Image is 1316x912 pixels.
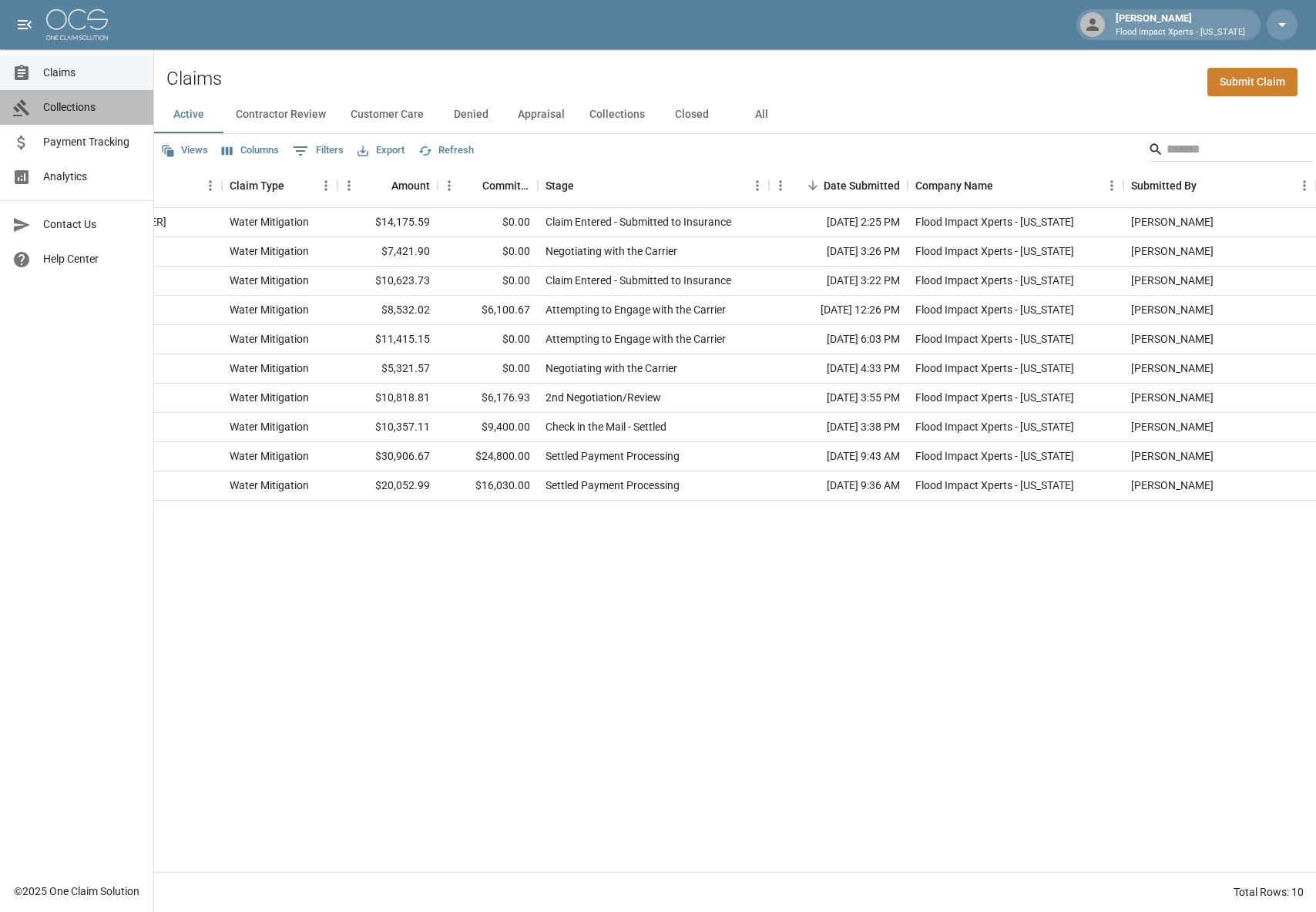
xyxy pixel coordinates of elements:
[769,413,908,442] div: [DATE] 3:38 PM
[284,175,306,196] button: Sort
[438,174,461,197] button: Menu
[289,139,347,163] button: Show filters
[154,96,1316,133] div: dynamic tabs
[746,174,769,197] button: Menu
[769,325,908,354] div: [DATE] 6:03 PM
[438,354,538,384] div: $0.00
[915,478,1074,493] div: Flood Impact Xperts - Colorado
[43,65,141,81] span: Claims
[43,169,141,185] span: Analytics
[230,243,309,259] div: Water Mitigation
[166,68,222,90] h2: Claims
[546,243,677,259] div: Negotiating with the Carrier
[1100,174,1123,197] button: Menu
[546,360,677,376] div: Negotiating with the Carrier
[354,139,408,163] button: Export
[1131,214,1214,230] div: Thor Hungerford
[546,331,726,347] div: Attempting to Engage with the Carrier
[727,96,796,133] button: All
[1110,11,1251,39] div: [PERSON_NAME]
[438,267,538,296] div: $0.00
[337,325,438,354] div: $11,415.15
[993,175,1015,196] button: Sort
[1197,175,1218,196] button: Sort
[769,267,908,296] div: [DATE] 3:22 PM
[146,175,167,196] button: Sort
[769,442,908,471] div: [DATE] 9:43 AM
[769,296,908,325] div: [DATE] 12:26 PM
[230,273,309,288] div: Water Mitigation
[915,302,1074,317] div: Flood Impact Xperts - Colorado
[482,164,530,207] div: Committed Amount
[337,384,438,413] div: $10,818.81
[337,296,438,325] div: $8,532.02
[438,413,538,442] div: $9,400.00
[461,175,482,196] button: Sort
[1131,360,1214,376] div: Thor Hungerford
[438,237,538,267] div: $0.00
[657,96,727,133] button: Closed
[43,99,141,116] span: Collections
[908,164,1123,207] div: Company Name
[230,478,309,493] div: Water Mitigation
[223,96,338,133] button: Contractor Review
[230,419,309,434] div: Water Mitigation
[769,354,908,384] div: [DATE] 4:33 PM
[230,331,309,347] div: Water Mitigation
[337,442,438,471] div: $30,906.67
[230,302,309,317] div: Water Mitigation
[915,164,993,207] div: Company Name
[1131,478,1214,493] div: Austin Leigh
[1293,174,1316,197] button: Menu
[1234,884,1304,900] div: Total Rows: 10
[391,164,430,207] div: Amount
[337,471,438,501] div: $20,052.99
[438,164,538,207] div: Committed Amount
[338,96,436,133] button: Customer Care
[1123,164,1316,207] div: Submitted By
[1131,302,1214,317] div: Thor Hungerford
[1131,273,1214,288] div: Thor Hungerford
[438,325,538,354] div: $0.00
[337,237,438,267] div: $7,421.90
[1148,137,1313,165] div: Search
[436,96,505,133] button: Denied
[577,96,657,133] button: Collections
[1207,68,1298,96] a: Submit Claim
[230,448,309,464] div: Water Mitigation
[154,96,223,133] button: Active
[1131,164,1197,207] div: Submitted By
[769,471,908,501] div: [DATE] 9:36 AM
[1131,448,1214,464] div: Austin Leigh
[438,442,538,471] div: $24,800.00
[915,448,1074,464] div: Flood Impact Xperts - Colorado
[915,331,1074,347] div: Flood Impact Xperts - Colorado
[438,471,538,501] div: $16,030.00
[824,164,900,207] div: Date Submitted
[546,478,680,493] div: Settled Payment Processing
[1131,390,1214,405] div: Thor Hungerford
[1131,331,1214,347] div: Thor Hungerford
[546,448,680,464] div: Settled Payment Processing
[802,175,824,196] button: Sort
[546,214,731,230] div: Claim Entered - Submitted to Insurance
[438,296,538,325] div: $6,100.67
[14,883,139,899] div: © 2025 One Claim Solution
[769,237,908,267] div: [DATE] 3:26 PM
[218,139,283,163] button: Select columns
[1131,243,1214,259] div: Thor Hungerford
[915,214,1074,230] div: Flood Impact Xperts - Colorado
[546,273,731,288] div: Claim Entered - Submitted to Insurance
[546,419,666,434] div: Check in the Mail - Settled
[337,174,361,197] button: Menu
[915,273,1074,288] div: Flood Impact Xperts - Colorado
[769,174,792,197] button: Menu
[337,164,438,207] div: Amount
[337,413,438,442] div: $10,357.11
[769,384,908,413] div: [DATE] 3:55 PM
[314,174,337,197] button: Menu
[43,251,141,267] span: Help Center
[199,174,222,197] button: Menu
[415,139,478,163] button: Refresh
[1116,26,1245,39] p: Flood Impact Xperts - [US_STATE]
